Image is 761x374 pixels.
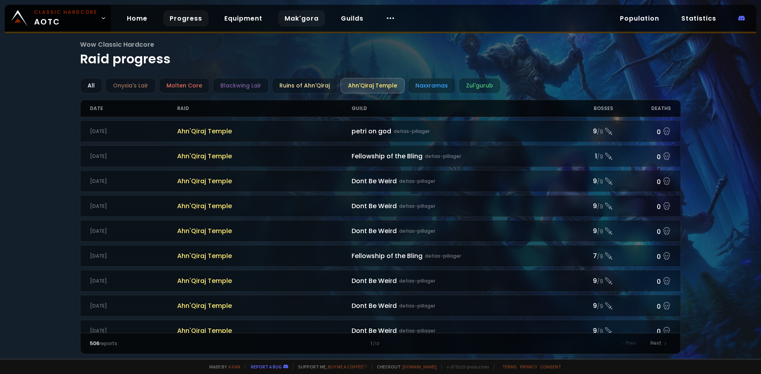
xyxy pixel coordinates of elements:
[80,120,681,142] a: [DATE]Ahn'Qiraj Templepetri on goddefias-pillager9/90
[520,364,537,370] a: Privacy
[340,78,405,93] div: Ahn'Qiraj Temple
[613,250,671,262] div: 0
[399,228,435,235] small: defias-pillager
[278,10,325,27] a: Mak'gora
[399,203,435,210] small: defias-pillager
[352,301,555,311] div: Dont Be Weird
[352,226,555,236] div: Dont Be Weird
[80,320,681,342] a: [DATE]Ahn'Qiraj TempleDont Be Weirddefias-pillager9/90
[352,201,555,211] div: Dont Be Weird
[646,338,671,349] div: Next
[90,302,177,309] div: [DATE]
[272,78,337,93] div: Ruins of Ahn'Qiraj
[177,301,352,311] span: Ahn'Qiraj Temple
[555,226,613,236] div: 9
[177,151,352,161] span: Ahn'Qiraj Temple
[163,10,208,27] a: Progress
[228,364,240,370] a: a fan
[555,151,613,161] div: 1
[352,151,555,161] div: Fellowship of the Bling
[177,226,352,236] span: Ahn'Qiraj Temple
[335,10,370,27] a: Guilds
[177,326,352,336] span: Ahn'Qiraj Temple
[120,10,154,27] a: Home
[34,9,98,28] span: AOTC
[90,252,177,260] div: [DATE]
[613,275,671,287] div: 0
[328,364,367,370] a: Buy me a coffee
[425,153,461,160] small: defias-pillager
[399,302,435,309] small: defias-pillager
[177,176,352,186] span: Ahn'Qiraj Temple
[597,328,603,336] small: / 9
[352,126,555,136] div: petri on god
[372,364,437,370] span: Checkout
[177,251,352,261] span: Ahn'Qiraj Temple
[80,40,681,68] h1: Raid progress
[597,303,603,311] small: / 9
[80,195,681,217] a: [DATE]Ahn'Qiraj TempleDont Be Weirddefias-pillager9/90
[459,78,501,93] div: Zul'gurub
[373,341,379,347] small: / 13
[80,170,681,192] a: [DATE]Ahn'Qiraj TempleDont Be Weirddefias-pillager9/90
[177,100,352,117] div: Raid
[205,364,240,370] span: Made by
[293,364,367,370] span: Support me,
[80,295,681,317] a: [DATE]Ahn'Qiraj TempleDont Be Weirddefias-pillager9/90
[597,253,603,261] small: / 9
[555,126,613,136] div: 9
[425,252,461,260] small: defias-pillager
[597,203,603,211] small: / 9
[540,364,561,370] a: Consent
[442,364,489,370] span: v. d752d5 - production
[597,228,603,236] small: / 9
[502,364,517,370] a: Terms
[555,251,613,261] div: 7
[394,128,430,135] small: defias-pillager
[251,364,282,370] a: Report a bug
[105,78,156,93] div: Onyxia's Lair
[5,5,111,32] a: Classic HardcoreAOTC
[80,245,681,267] a: [DATE]Ahn'Qiraj TempleFellowship of the Blingdefias-pillager7/90
[555,301,613,311] div: 9
[352,326,555,336] div: Dont Be Weird
[614,10,665,27] a: Population
[90,327,177,334] div: [DATE]
[555,100,613,117] div: Bosses
[613,300,671,311] div: 0
[408,78,455,93] div: Naxxramas
[613,225,671,237] div: 0
[90,203,177,210] div: [DATE]
[80,220,681,242] a: [DATE]Ahn'Qiraj TempleDont Be Weirddefias-pillager9/90
[555,276,613,286] div: 9
[90,228,177,235] div: [DATE]
[613,150,671,162] div: 0
[399,178,435,185] small: defias-pillager
[218,10,269,27] a: Equipment
[613,175,671,187] div: 0
[90,340,235,347] div: reports
[90,340,99,347] span: 506
[90,128,177,135] div: [DATE]
[34,9,98,16] small: Classic Hardcore
[80,145,681,167] a: [DATE]Ahn'Qiraj TempleFellowship of the Blingdefias-pillager1/90
[597,178,603,186] small: / 9
[402,364,437,370] a: [DOMAIN_NAME]
[235,340,526,347] div: 1
[177,201,352,211] span: Ahn'Qiraj Temple
[90,178,177,185] div: [DATE]
[399,327,435,334] small: defias-pillager
[597,153,603,161] small: / 9
[90,277,177,285] div: [DATE]
[675,10,723,27] a: Statistics
[597,278,603,286] small: / 9
[555,201,613,211] div: 9
[80,40,681,49] span: Wow Classic Hardcore
[352,251,555,261] div: Fellowship of the Bling
[613,125,671,137] div: 0
[177,276,352,286] span: Ahn'Qiraj Temple
[80,78,102,93] div: All
[159,78,210,93] div: Molten Core
[90,100,177,117] div: Date
[597,128,603,136] small: / 9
